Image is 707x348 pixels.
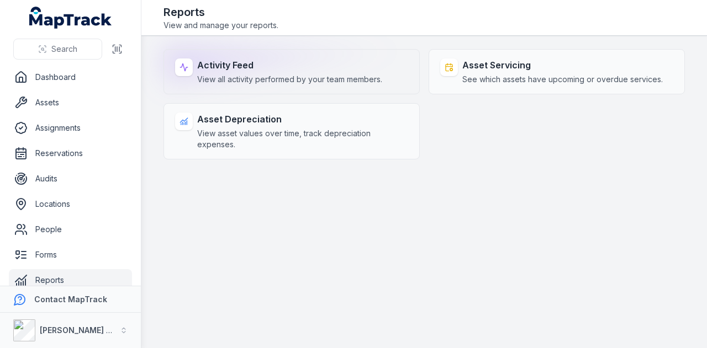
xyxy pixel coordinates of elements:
[29,7,112,29] a: MapTrack
[40,325,130,335] strong: [PERSON_NAME] Group
[163,20,278,31] span: View and manage your reports.
[9,193,132,215] a: Locations
[9,269,132,291] a: Reports
[13,39,102,60] button: Search
[9,92,132,114] a: Assets
[9,66,132,88] a: Dashboard
[197,58,382,72] strong: Activity Feed
[163,4,278,20] h2: Reports
[9,142,132,164] a: Reservations
[9,168,132,190] a: Audits
[197,113,408,126] strong: Asset Depreciation
[462,74,663,85] span: See which assets have upcoming or overdue services.
[462,58,663,72] strong: Asset Servicing
[34,295,107,304] strong: Contact MapTrack
[429,49,685,94] a: Asset ServicingSee which assets have upcoming or overdue services.
[9,244,132,266] a: Forms
[9,218,132,240] a: People
[163,49,420,94] a: Activity FeedView all activity performed by your team members.
[163,103,420,159] a: Asset DepreciationView asset values over time, track depreciation expenses.
[197,128,408,150] span: View asset values over time, track depreciation expenses.
[9,117,132,139] a: Assignments
[51,44,77,55] span: Search
[197,74,382,85] span: View all activity performed by your team members.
